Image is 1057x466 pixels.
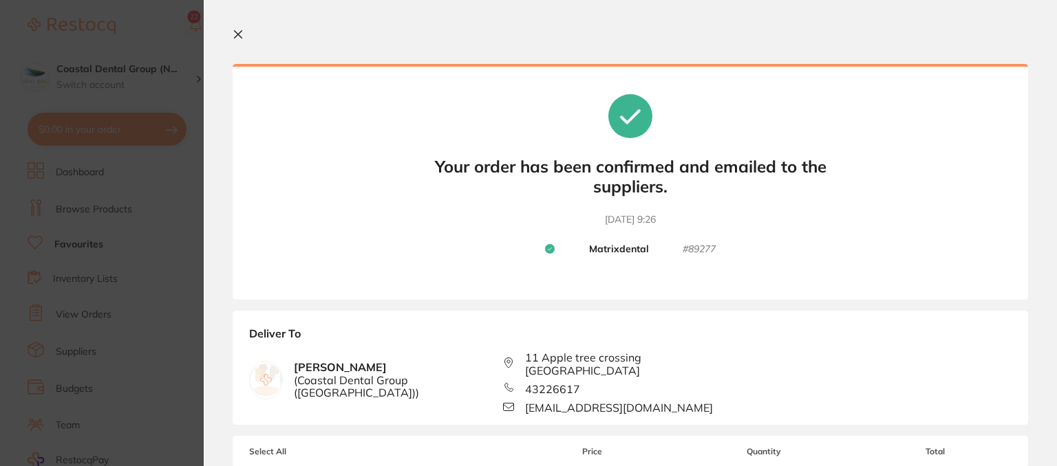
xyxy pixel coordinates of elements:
[294,361,504,399] b: [PERSON_NAME]
[516,447,669,456] span: Price
[525,401,713,414] span: [EMAIL_ADDRESS][DOMAIN_NAME]
[424,157,837,197] b: Your order has been confirmed and emailed to the suppliers.
[249,327,1012,351] b: Deliver To
[294,374,504,399] span: ( Coastal Dental Group ([GEOGRAPHIC_DATA]) )
[249,447,387,456] span: Select All
[525,383,580,395] span: 43226617
[668,447,859,456] span: Quantity
[250,364,282,396] img: empty.jpg
[859,447,1012,456] span: Total
[589,243,649,256] b: Matrixdental
[683,243,716,256] small: # 89277
[525,351,757,377] span: 11 Apple tree crossing [GEOGRAPHIC_DATA]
